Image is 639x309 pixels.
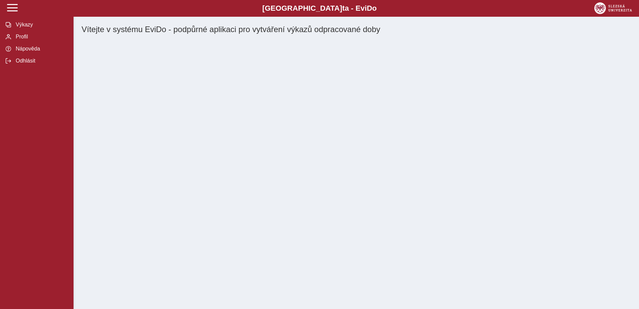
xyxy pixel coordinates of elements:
span: t [342,4,345,12]
span: Výkazy [14,22,68,28]
img: logo_web_su.png [594,2,632,14]
span: Nápověda [14,46,68,52]
b: [GEOGRAPHIC_DATA] a - Evi [20,4,619,13]
span: Profil [14,34,68,40]
span: Odhlásit [14,58,68,64]
h1: Vítejte v systému EviDo - podpůrné aplikaci pro vytváření výkazů odpracované doby [82,25,631,34]
span: D [367,4,372,12]
span: o [372,4,377,12]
